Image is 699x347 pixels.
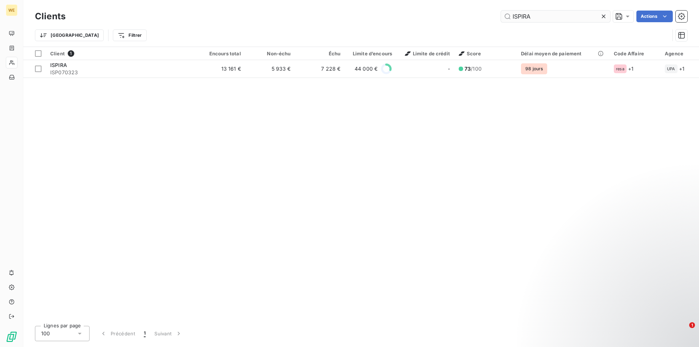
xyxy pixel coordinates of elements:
span: 100 [41,330,50,337]
button: Actions [636,11,673,22]
td: 13 161 € [196,60,245,78]
span: 73 [465,66,471,72]
span: + 1 [628,65,633,72]
span: ISP070323 [50,69,191,76]
div: Encours total [200,51,241,56]
div: Délai moyen de paiement [521,51,605,56]
div: Code Affaire [614,51,656,56]
div: Non-échu [250,51,291,56]
td: 7 228 € [295,60,345,78]
span: resa [616,67,624,71]
span: 1 [68,50,74,57]
button: Filtrer [113,29,146,41]
span: UPA [667,67,675,71]
span: /100 [465,65,482,72]
button: 1 [139,326,150,341]
div: Agence [665,51,695,56]
span: - [448,65,450,72]
td: 5 933 € [245,60,295,78]
span: Score [459,51,481,56]
button: Précédent [95,326,139,341]
span: 1 [144,330,146,337]
iframe: Intercom notifications message [553,276,699,327]
div: Échu [300,51,341,56]
div: WE [6,4,17,16]
span: Client [50,51,65,56]
span: ISPIRA [50,62,67,68]
iframe: Intercom live chat [674,322,692,340]
span: 98 jours [521,63,547,74]
div: Limite d’encours [349,51,392,56]
img: Logo LeanPay [6,331,17,343]
span: Limite de crédit [405,51,450,56]
button: Suivant [150,326,187,341]
span: + 1 [679,65,684,72]
span: 44 000 € [355,65,378,72]
span: 1 [689,322,695,328]
button: [GEOGRAPHIC_DATA] [35,29,104,41]
h3: Clients [35,10,66,23]
input: Rechercher [501,11,610,22]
